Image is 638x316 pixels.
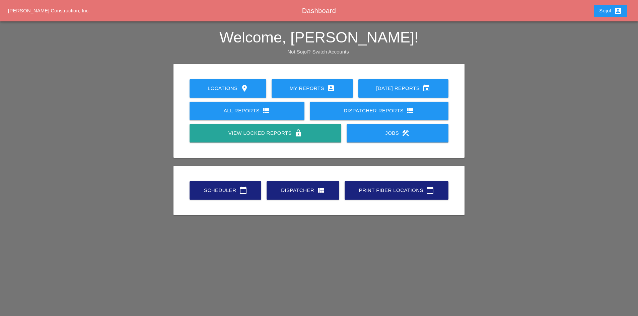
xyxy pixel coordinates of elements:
[355,186,438,194] div: Print Fiber Locations
[190,181,261,200] a: Scheduler
[614,7,622,15] i: account_box
[327,84,335,92] i: account_box
[267,181,339,200] a: Dispatcher
[262,107,270,115] i: view_list
[345,181,448,200] a: Print Fiber Locations
[190,102,304,120] a: All Reports
[426,186,434,194] i: calendar_today
[200,107,294,115] div: All Reports
[310,102,448,120] a: Dispatcher Reports
[200,186,251,194] div: Scheduler
[594,5,627,17] button: Sojol
[190,79,266,98] a: Locations
[294,129,302,137] i: lock
[312,49,349,55] a: Switch Accounts
[239,186,247,194] i: calendar_today
[406,107,414,115] i: view_list
[321,107,438,115] div: Dispatcher Reports
[422,84,430,92] i: event
[282,84,342,92] div: My Reports
[599,7,622,15] div: Sojol
[302,7,336,14] span: Dashboard
[272,79,353,98] a: My Reports
[317,186,325,194] i: view_quilt
[277,186,329,194] div: Dispatcher
[200,129,330,137] div: View Locked Reports
[402,129,410,137] i: construction
[200,84,256,92] div: Locations
[190,124,341,142] a: View Locked Reports
[8,8,90,13] a: [PERSON_NAME] Construction, Inc.
[287,49,310,55] span: Not Sojol?
[240,84,249,92] i: location_on
[347,124,448,142] a: Jobs
[357,129,438,137] div: Jobs
[369,84,438,92] div: [DATE] Reports
[358,79,448,98] a: [DATE] Reports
